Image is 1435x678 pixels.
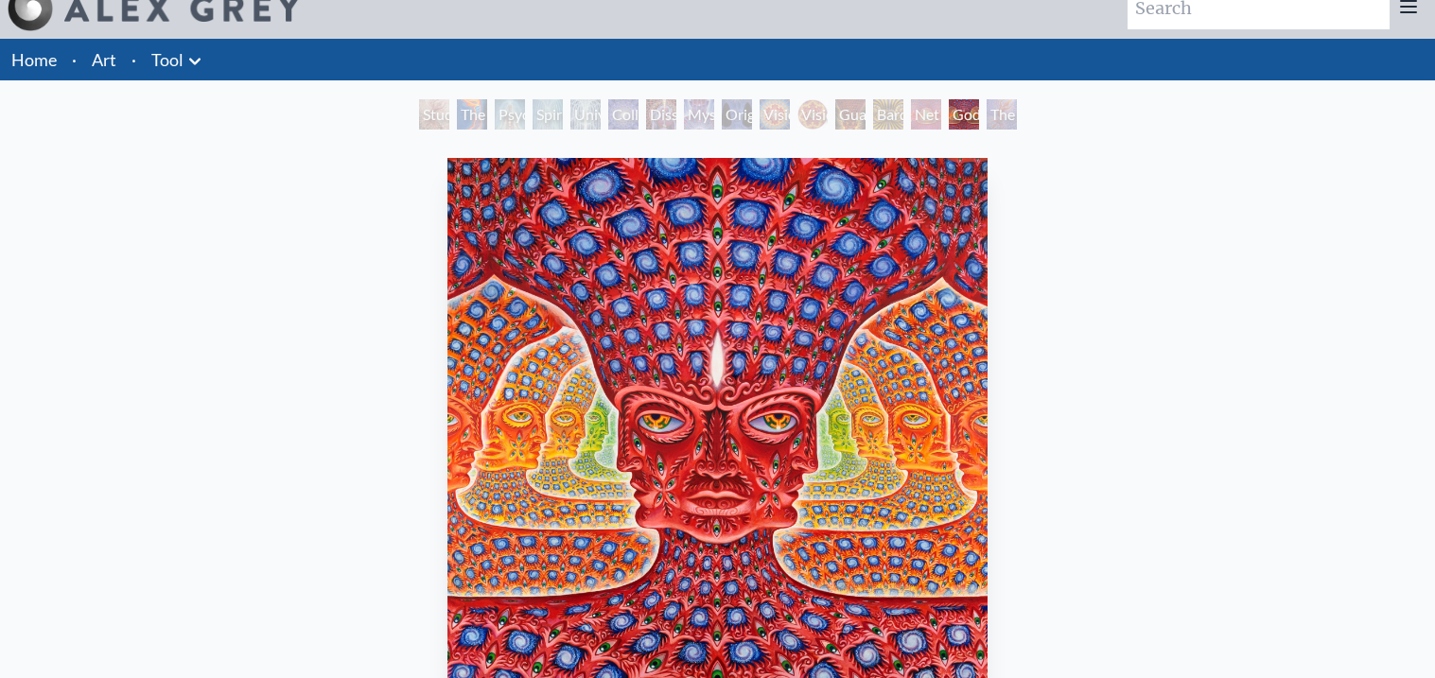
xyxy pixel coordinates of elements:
[949,99,979,130] div: Godself
[419,99,449,130] div: Study for the Great Turn
[457,99,487,130] div: The Torch
[151,46,184,73] a: Tool
[495,99,525,130] div: Psychic Energy System
[11,49,57,70] a: Home
[987,99,1017,130] div: The Great Turn
[64,39,84,80] li: ·
[797,99,828,130] div: Vision Crystal Tondo
[646,99,676,130] div: Dissectional Art for Tool's Lateralus CD
[684,99,714,130] div: Mystic Eye
[570,99,601,130] div: Universal Mind Lattice
[608,99,639,130] div: Collective Vision
[722,99,752,130] div: Original Face
[911,99,941,130] div: Net of Being
[760,99,790,130] div: Vision Crystal
[92,46,116,73] a: Art
[124,39,144,80] li: ·
[873,99,903,130] div: Bardo Being
[835,99,866,130] div: Guardian of Infinite Vision
[533,99,563,130] div: Spiritual Energy System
